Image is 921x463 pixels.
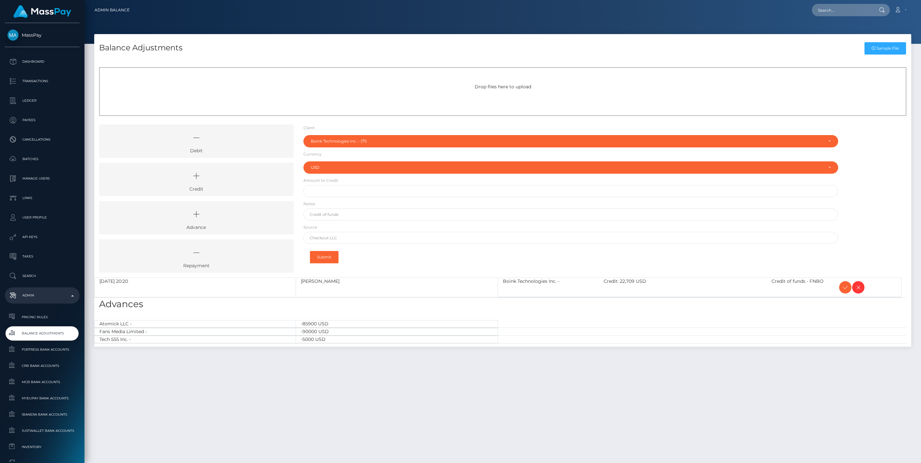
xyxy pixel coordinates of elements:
[95,3,130,17] a: Admin Balance
[311,139,824,144] div: Boink Technologies Inc. - (71)
[94,278,296,297] div: [DATE] 20:20
[303,201,315,207] label: Notes
[5,248,80,265] a: Taxes
[7,394,77,402] span: MyEUPay Bank Accounts
[7,252,77,261] p: Taxes
[303,125,315,131] label: Client
[99,239,294,273] a: Repayment
[7,427,77,434] span: JustWallet Bank Accounts
[7,135,77,144] p: Cancellations
[5,151,80,167] a: Batches
[5,326,80,340] a: Balance Adjustments
[5,424,80,438] a: JustWallet Bank Accounts
[5,268,80,284] a: Search
[99,124,294,158] a: Debit
[5,54,80,70] a: Dashboard
[5,310,80,324] a: Pricing Rules
[7,30,19,41] img: MassPay
[296,278,498,297] div: [PERSON_NAME]
[7,291,77,300] p: Admin
[7,378,77,386] span: MCB Bank Accounts
[498,278,599,297] div: Boink Technologies Inc. -
[5,73,80,89] a: Transactions
[7,193,77,203] p: Links
[812,4,873,16] input: Search...
[5,112,80,128] a: Payees
[5,131,80,148] a: Cancellations
[94,328,296,335] div: Fans Media Limited -
[99,298,906,310] h3: Advances
[303,178,338,183] label: Amount to Credit
[7,213,77,222] p: User Profile
[767,278,834,297] div: Credit of funds - FNBO
[475,84,531,90] span: Drop files here to upload
[303,161,838,174] button: USD
[599,278,767,297] div: Credit: 22,709 USD
[7,115,77,125] p: Payees
[303,151,322,157] label: Currency
[5,32,80,38] span: MassPay
[7,271,77,281] p: Search
[5,407,80,421] a: Ibanera Bank Accounts
[5,375,80,389] a: MCB Bank Accounts
[7,96,77,106] p: Ledger
[864,42,906,55] a: Sample File
[5,229,80,245] a: API Keys
[99,42,183,54] h4: Balance Adjustments
[311,165,824,170] div: USD
[7,313,77,321] span: Pricing Rules
[296,336,498,343] div: -5000 USD
[7,443,77,451] span: Inventory
[296,320,498,328] div: -85900 USD
[5,359,80,373] a: CRB Bank Accounts
[310,251,339,263] button: Submit
[7,174,77,183] p: Manage Users
[94,320,296,328] div: Atomick LLC -
[7,232,77,242] p: API Keys
[7,76,77,86] p: Transactions
[7,362,77,369] span: CRB Bank Accounts
[303,224,317,230] label: Source
[7,330,77,337] span: Balance Adjustments
[5,93,80,109] a: Ledger
[7,346,77,353] span: Fortress Bank Accounts
[94,336,296,343] div: Tech 555 Inc. -
[13,5,71,18] img: MassPay Logo
[5,440,80,454] a: Inventory
[5,170,80,187] a: Manage Users
[5,209,80,226] a: User Profile
[7,411,77,418] span: Ibanera Bank Accounts
[296,328,498,335] div: -90000 USD
[5,287,80,304] a: Admin
[303,232,838,244] input: Checkout LLC
[5,391,80,405] a: MyEUPay Bank Accounts
[99,163,294,196] a: Credit
[303,208,838,220] input: Credit of funds
[5,343,80,357] a: Fortress Bank Accounts
[99,201,294,234] a: Advance
[7,57,77,67] p: Dashboard
[7,154,77,164] p: Batches
[5,190,80,206] a: Links
[303,135,838,147] button: Boink Technologies Inc. - (71)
